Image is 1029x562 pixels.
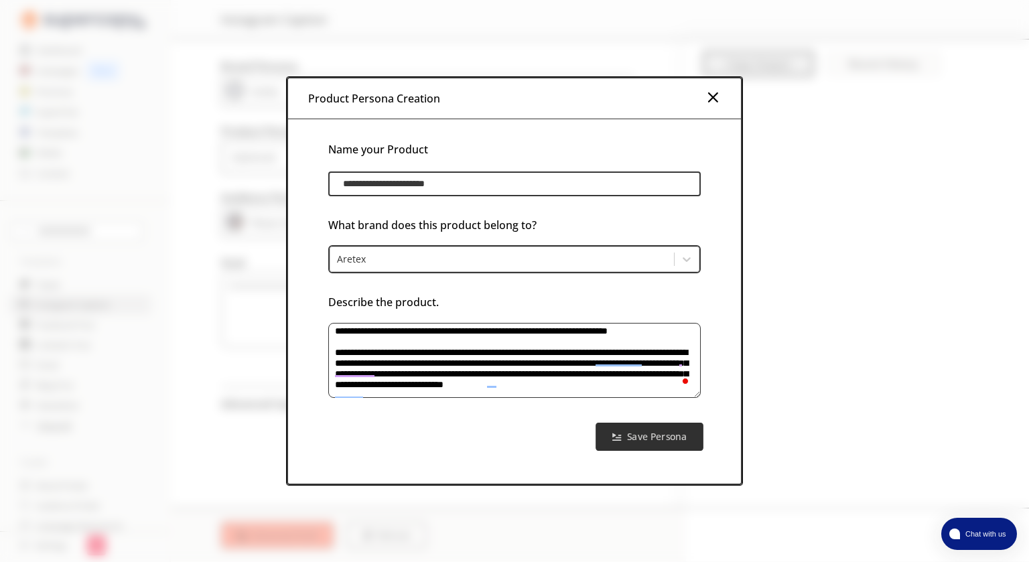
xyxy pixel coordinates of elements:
span: Chat with us [960,529,1009,539]
textarea: To enrich screen reader interactions, please activate Accessibility in Grammarly extension settings [328,323,701,398]
h3: Describe the product. [328,292,701,312]
button: atlas-launcher [941,518,1017,550]
h3: Name your Product [328,139,701,159]
button: Close [705,89,721,108]
input: product-persona-input-input [328,171,701,196]
button: Save Persona [596,423,703,451]
h3: Product Persona Creation [308,88,440,109]
h3: What brand does this product belong to? [328,215,701,235]
img: Close [705,89,721,105]
b: Save Persona [627,430,687,443]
